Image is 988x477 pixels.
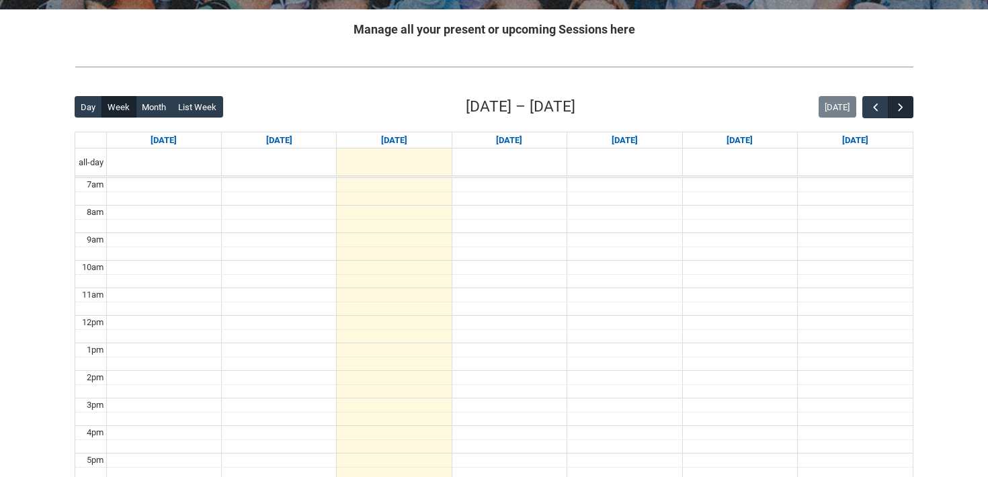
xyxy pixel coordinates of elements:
div: 4pm [84,426,106,439]
a: Go to September 9, 2025 [378,132,410,148]
button: [DATE] [819,96,856,118]
div: 8am [84,206,106,219]
div: 11am [79,288,106,302]
button: Day [75,96,102,118]
a: Go to September 13, 2025 [839,132,871,148]
div: 12pm [79,316,106,329]
div: 10am [79,261,106,274]
h2: Manage all your present or upcoming Sessions here [75,20,913,38]
button: List Week [172,96,223,118]
button: Month [136,96,173,118]
h2: [DATE] – [DATE] [466,95,575,118]
span: all-day [76,156,106,169]
div: 3pm [84,398,106,412]
div: 7am [84,178,106,191]
a: Go to September 12, 2025 [724,132,755,148]
a: Go to September 8, 2025 [263,132,295,148]
button: Next Week [888,96,913,118]
button: Previous Week [862,96,888,118]
div: 1pm [84,343,106,357]
img: REDU_GREY_LINE [75,60,913,74]
button: Week [101,96,136,118]
div: 2pm [84,371,106,384]
div: 9am [84,233,106,247]
a: Go to September 7, 2025 [148,132,179,148]
a: Go to September 11, 2025 [609,132,641,148]
div: 5pm [84,453,106,467]
a: Go to September 10, 2025 [493,132,525,148]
